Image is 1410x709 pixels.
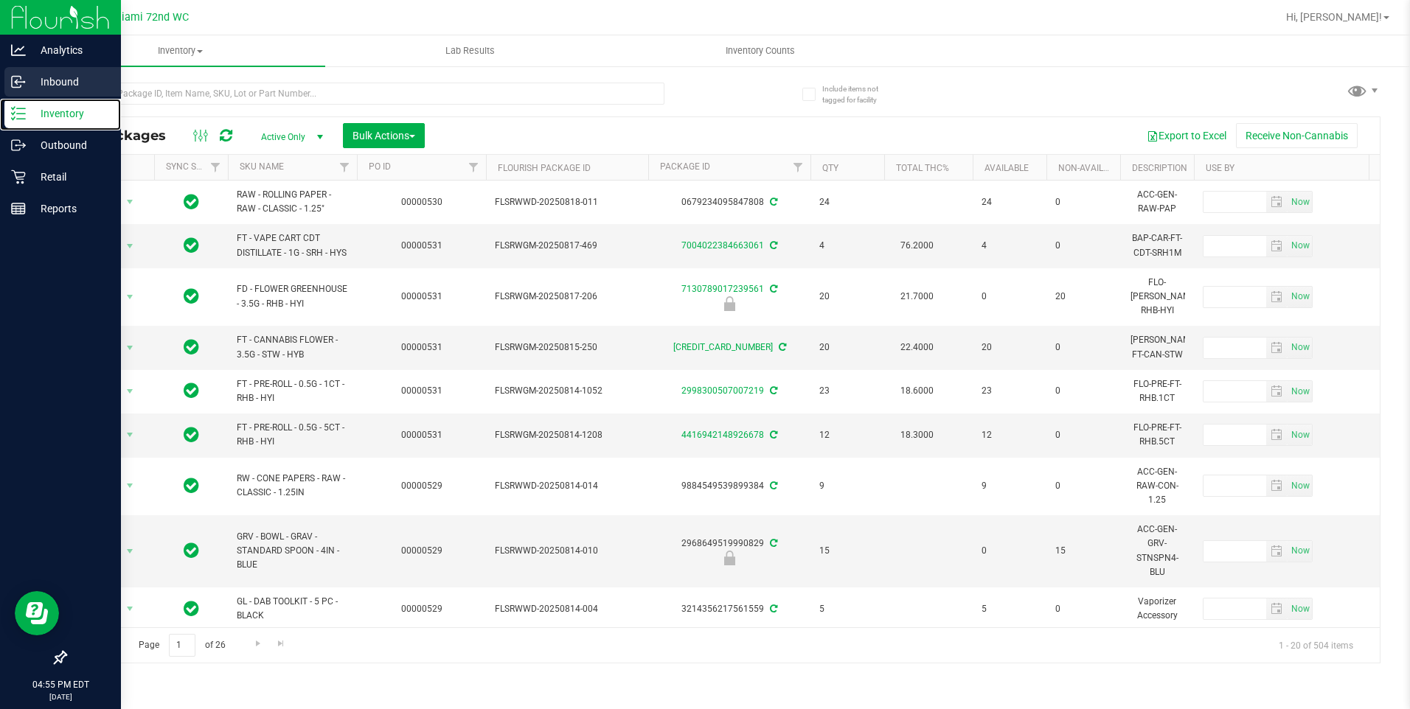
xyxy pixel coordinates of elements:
a: 4416942148926678 [681,430,764,440]
span: In Sync [184,235,199,256]
inline-svg: Outbound [11,138,26,153]
span: FLSRWWD-20250814-010 [495,544,639,558]
span: Set Current date [1288,598,1313,620]
inline-svg: Analytics [11,43,26,57]
span: 4 [819,239,875,253]
span: In Sync [184,475,199,496]
span: select [1288,236,1312,256]
span: 22.4000 [893,337,941,358]
a: PO ID [369,161,391,172]
span: FLSRWGM-20250814-1208 [495,428,639,442]
span: FLSRWWD-20250814-004 [495,602,639,616]
a: Lab Results [325,35,615,66]
span: 0 [982,290,1038,304]
span: select [1266,192,1288,212]
a: Use By [1206,163,1234,173]
span: Sync from Compliance System [768,240,777,251]
a: Total THC% [896,163,949,173]
a: 00000530 [401,197,442,207]
span: 9 [819,479,875,493]
a: Package ID [660,161,710,172]
span: 0 [1055,602,1111,616]
div: ACC-GEN-RAW-PAP [1129,186,1185,217]
span: select [1266,338,1288,358]
span: RAW - ROLLING PAPER - RAW - CLASSIC - 1.25" [237,188,348,216]
span: Sync from Compliance System [768,481,777,491]
span: select [121,598,139,619]
span: 0 [1055,479,1111,493]
div: Newly Received [646,551,813,565]
span: FLSRWGM-20250814-1052 [495,384,639,398]
span: select [1266,475,1288,496]
span: select [1266,541,1288,562]
span: Set Current date [1288,540,1313,562]
p: 04:55 PM EDT [7,678,114,691]
inline-svg: Retail [11,170,26,184]
a: 7130789017239561 [681,284,764,294]
span: FT - PRE-ROLL - 0.5G - 5CT - RHB - HYI [237,421,348,449]
span: FLSRWWD-20250818-011 [495,195,639,209]
span: 20 [982,340,1038,354]
span: 12 [982,428,1038,442]
span: Sync from Compliance System [768,197,777,207]
span: In Sync [184,380,199,401]
div: [PERSON_NAME]-FT-CAN-STW [1129,332,1185,363]
span: select [1288,475,1312,496]
span: Include items not tagged for facility [822,83,896,105]
a: Go to the next page [247,634,268,654]
span: Sync from Compliance System [768,604,777,614]
span: select [1288,192,1312,212]
span: select [1266,236,1288,256]
span: In Sync [184,425,199,445]
span: 0 [1055,239,1111,253]
span: Lab Results [426,44,515,57]
a: Description [1132,163,1187,173]
span: 20 [819,290,875,304]
span: select [1288,381,1312,402]
inline-svg: Reports [11,201,26,216]
p: [DATE] [7,691,114,702]
span: GL - DAB TOOLKIT - 5 PC - BLACK [237,595,348,623]
span: select [1288,338,1312,358]
span: Miami 72nd WC [112,11,189,24]
input: 1 [169,634,195,657]
p: Outbound [26,136,114,154]
span: Set Current date [1288,475,1313,497]
span: In Sync [184,286,199,307]
div: Vaporizer Accessory [1129,593,1185,624]
span: Sync from Compliance System [777,342,786,352]
span: 0 [982,544,1038,558]
span: select [1288,425,1312,445]
div: Newly Received [646,296,813,311]
span: 18.6000 [893,380,941,402]
span: select [121,381,139,402]
span: 76.2000 [893,235,941,256]
p: Inventory [26,105,114,122]
span: 0 [1055,195,1111,209]
span: Inventory Counts [706,44,815,57]
span: Page of 26 [126,634,237,657]
span: 15 [819,544,875,558]
span: Set Current date [1288,192,1313,213]
a: SKU Name [240,161,284,172]
span: FD - FLOWER GREENHOUSE - 3.5G - RHB - HYI [237,282,348,310]
div: FLO-PRE-FT-RHB.5CT [1129,419,1185,450]
p: Retail [26,168,114,186]
span: Set Current date [1288,425,1313,446]
span: 20 [1055,290,1111,304]
span: select [121,425,139,445]
p: Analytics [26,41,114,59]
span: select [121,338,139,358]
span: Bulk Actions [352,130,415,142]
span: Sync from Compliance System [768,385,777,396]
span: 20 [819,340,875,354]
div: BAP-CAR-FT-CDT-SRH1M [1129,230,1185,261]
span: Set Current date [1288,381,1313,402]
span: select [1288,287,1312,307]
a: Inventory Counts [616,35,906,66]
span: FLSRWGM-20250815-250 [495,340,639,354]
span: All Packages [77,128,181,144]
span: 5 [982,602,1038,616]
a: Available [984,163,1029,173]
span: select [1266,598,1288,619]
